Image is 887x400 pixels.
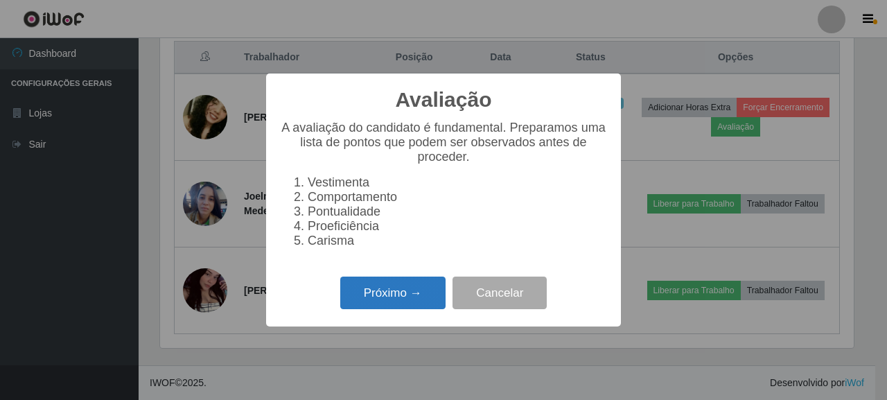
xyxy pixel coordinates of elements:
h2: Avaliação [396,87,492,112]
li: Vestimenta [308,175,607,190]
button: Próximo → [340,277,446,309]
button: Cancelar [453,277,547,309]
li: Carisma [308,234,607,248]
li: Comportamento [308,190,607,205]
p: A avaliação do candidato é fundamental. Preparamos uma lista de pontos que podem ser observados a... [280,121,607,164]
li: Pontualidade [308,205,607,219]
li: Proeficiência [308,219,607,234]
